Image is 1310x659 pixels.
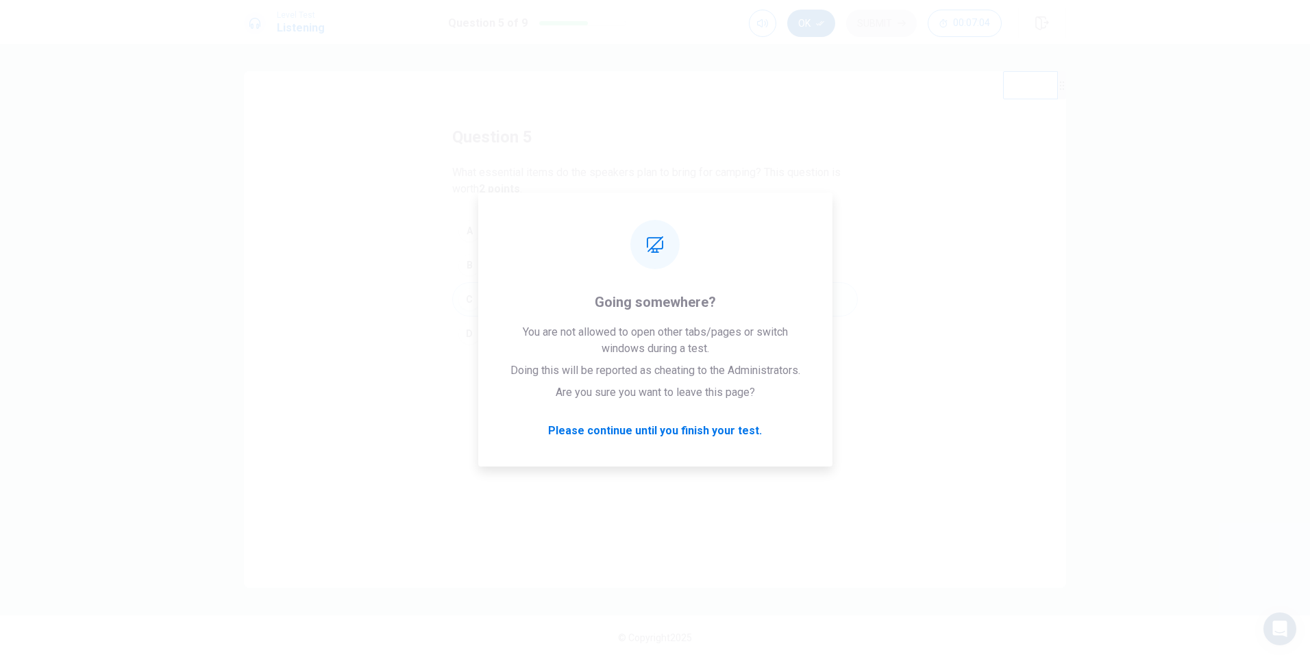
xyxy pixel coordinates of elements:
div: B [458,254,480,276]
span: A tent, sleeping bags, and cooking gear. [486,291,675,308]
div: D [458,323,480,345]
button: Ok [787,10,835,37]
span: 00:07:04 [953,18,990,29]
button: CA tent, sleeping bags, and cooking gear. [452,282,858,316]
button: 00:07:04 [928,10,1002,37]
button: BA television and video games. [452,248,858,282]
b: 2 points [479,182,520,195]
span: Level Test [277,10,325,20]
span: A television and video games. [486,257,630,273]
button: DBooks and board games. [452,316,858,351]
div: A [458,220,480,242]
h1: Question 5 of 9 [448,15,528,32]
div: C [458,288,480,310]
span: Bicycles and helmets. [486,223,591,239]
span: What essential items do the speakers plan to bring for camping? This question is worth . [452,164,858,197]
span: © Copyright 2025 [618,632,692,643]
h1: Listening [277,20,325,36]
span: Books and board games. [486,325,604,342]
div: Open Intercom Messenger [1263,612,1296,645]
button: ABicycles and helmets. [452,214,858,248]
h4: question 5 [452,126,532,148]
